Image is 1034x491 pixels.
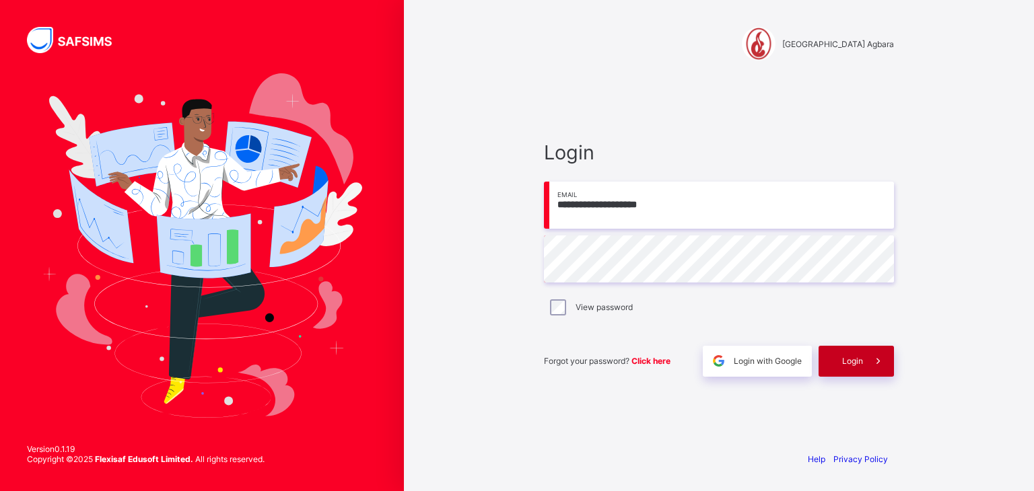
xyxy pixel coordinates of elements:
[631,356,670,366] a: Click here
[95,454,193,464] strong: Flexisaf Edusoft Limited.
[833,454,888,464] a: Privacy Policy
[42,73,362,418] img: Hero Image
[808,454,825,464] a: Help
[734,356,802,366] span: Login with Google
[711,353,726,369] img: google.396cfc9801f0270233282035f929180a.svg
[842,356,863,366] span: Login
[27,444,265,454] span: Version 0.1.19
[544,141,894,164] span: Login
[544,356,670,366] span: Forgot your password?
[576,302,633,312] label: View password
[27,27,128,53] img: SAFSIMS Logo
[27,454,265,464] span: Copyright © 2025 All rights reserved.
[782,39,894,49] span: [GEOGRAPHIC_DATA] Agbara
